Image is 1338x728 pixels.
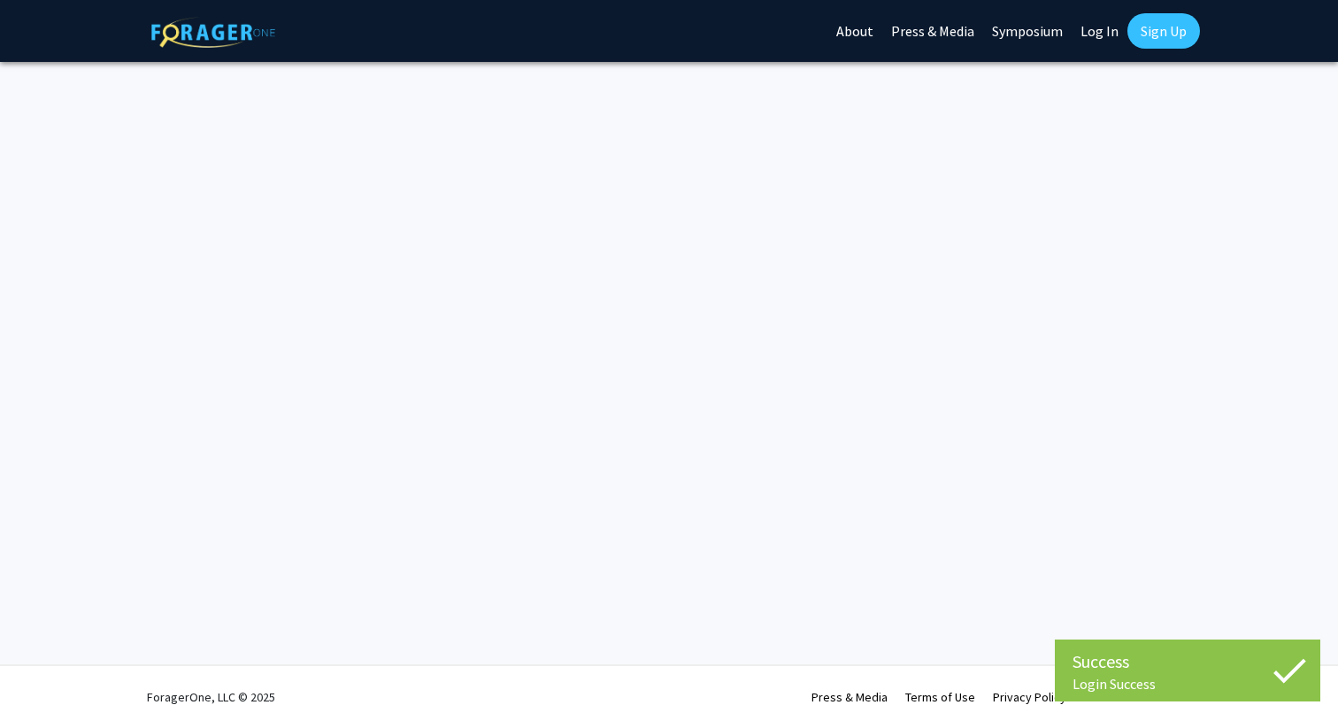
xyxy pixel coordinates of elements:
[147,666,275,728] div: ForagerOne, LLC © 2025
[1073,675,1303,693] div: Login Success
[151,17,275,48] img: ForagerOne Logo
[993,689,1066,705] a: Privacy Policy
[1073,648,1303,675] div: Success
[811,689,888,705] a: Press & Media
[1127,13,1200,49] a: Sign Up
[905,689,975,705] a: Terms of Use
